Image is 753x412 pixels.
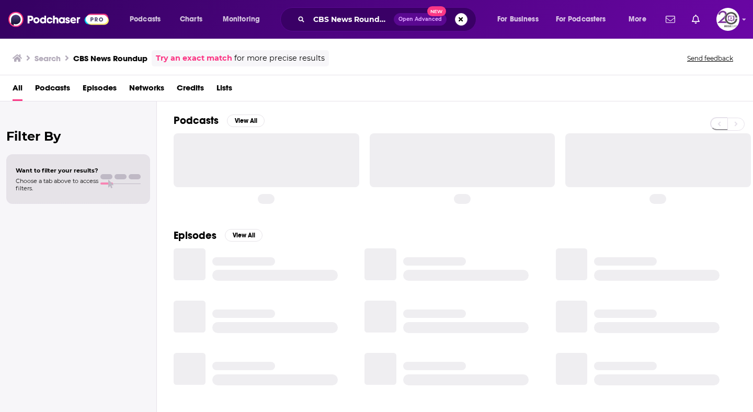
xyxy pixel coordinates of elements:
span: Monitoring [223,12,260,27]
span: for more precise results [234,52,325,64]
button: open menu [122,11,174,28]
span: Charts [180,12,202,27]
button: open menu [215,11,273,28]
button: open menu [490,11,552,28]
h3: CBS News Roundup [73,53,147,63]
span: Open Advanced [398,17,442,22]
span: New [427,6,446,16]
button: open menu [549,11,621,28]
span: Logged in as kvolz [716,8,739,31]
button: open menu [621,11,659,28]
a: Charts [173,11,209,28]
button: View All [225,229,263,242]
span: For Business [497,12,539,27]
button: Send feedback [684,54,736,63]
a: Lists [216,79,232,101]
h2: Podcasts [174,114,219,127]
span: For Podcasters [556,12,606,27]
a: Episodes [83,79,117,101]
a: All [13,79,22,101]
h2: Episodes [174,229,216,242]
a: Credits [177,79,204,101]
a: Show notifications dropdown [688,10,704,28]
a: Show notifications dropdown [661,10,679,28]
button: Show profile menu [716,8,739,31]
a: Podcasts [35,79,70,101]
h2: Filter By [6,129,150,144]
span: Choose a tab above to access filters. [16,177,98,192]
span: Want to filter your results? [16,167,98,174]
h3: Search [35,53,61,63]
a: PodcastsView All [174,114,265,127]
span: Podcasts [130,12,161,27]
img: User Profile [716,8,739,31]
a: EpisodesView All [174,229,263,242]
input: Search podcasts, credits, & more... [309,11,394,28]
div: Search podcasts, credits, & more... [290,7,486,31]
span: More [629,12,646,27]
button: Open AdvancedNew [394,13,447,26]
a: Try an exact match [156,52,232,64]
img: Podchaser - Follow, Share and Rate Podcasts [8,9,109,29]
a: Networks [129,79,164,101]
button: View All [227,115,265,127]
